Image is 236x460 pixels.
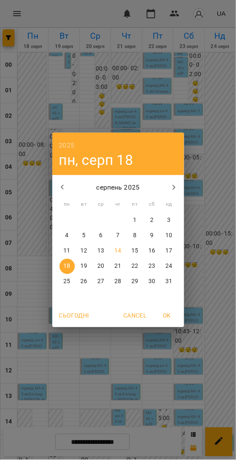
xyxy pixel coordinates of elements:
p: 12 [80,247,87,256]
span: OK [157,311,177,321]
p: 21 [114,262,121,271]
p: 6 [99,232,102,240]
span: Сьогодні [59,311,89,321]
span: пт [128,200,143,209]
button: Cancel [120,308,150,324]
p: 20 [97,262,104,271]
p: 23 [148,262,155,271]
button: 7 [111,228,126,244]
button: Сьогодні [56,308,93,324]
span: чт [111,200,126,209]
button: 19 [77,259,92,274]
button: 1 [128,213,143,228]
button: 11 [60,244,75,259]
button: 10 [162,228,177,244]
button: 22 [128,259,143,274]
p: 2 [150,216,154,225]
p: серпень 2025 [72,182,164,193]
p: 22 [131,262,138,271]
p: 4 [65,232,68,240]
p: 7 [116,232,119,240]
button: 18 [60,259,75,274]
p: 31 [165,278,172,286]
p: 10 [165,232,172,240]
button: 13 [94,244,109,259]
button: 5 [77,228,92,244]
span: Cancel [123,311,146,321]
p: 15 [131,247,138,256]
button: 8 [128,228,143,244]
span: сб [145,200,160,209]
span: нд [162,200,177,209]
p: 24 [165,262,172,271]
button: 30 [145,274,160,290]
p: 3 [167,216,171,225]
p: 30 [148,278,155,286]
button: 26 [77,274,92,290]
p: 25 [63,278,70,286]
button: 21 [111,259,126,274]
button: 9 [145,228,160,244]
button: 16 [145,244,160,259]
button: пн, серп 18 [59,151,134,169]
button: 12 [77,244,92,259]
p: 11 [63,247,70,256]
p: 28 [114,278,121,286]
button: 2 [145,213,160,228]
button: 2025 [59,139,75,151]
button: 28 [111,274,126,290]
button: 4 [60,228,75,244]
p: 27 [97,278,104,286]
p: 9 [150,232,154,240]
button: OK [154,308,181,324]
button: 23 [145,259,160,274]
p: 16 [148,247,155,256]
p: 1 [133,216,136,225]
p: 17 [165,247,172,256]
span: пн [60,200,75,209]
button: 17 [162,244,177,259]
button: 29 [128,274,143,290]
p: 13 [97,247,104,256]
button: 20 [94,259,109,274]
button: 3 [162,213,177,228]
p: 29 [131,278,138,286]
p: 5 [82,232,85,240]
p: 14 [114,247,121,256]
button: 24 [162,259,177,274]
button: 14 [111,244,126,259]
p: 18 [63,262,70,271]
button: 6 [94,228,109,244]
button: 15 [128,244,143,259]
span: ср [94,200,109,209]
p: 8 [133,232,136,240]
button: 31 [162,274,177,290]
button: 25 [60,274,75,290]
button: 27 [94,274,109,290]
p: 19 [80,262,87,271]
span: вт [77,200,92,209]
p: 26 [80,278,87,286]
